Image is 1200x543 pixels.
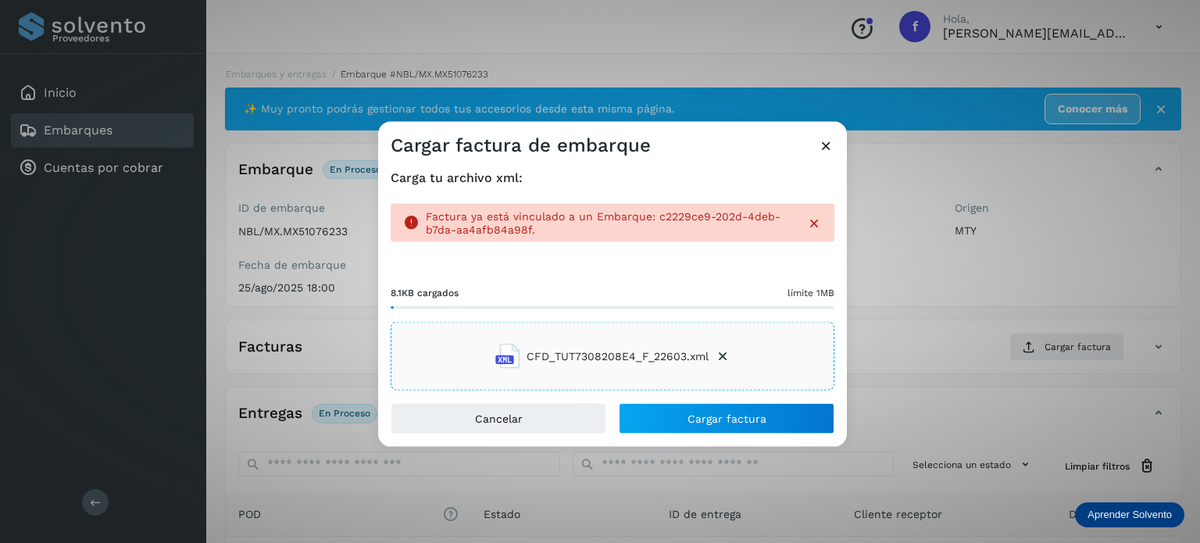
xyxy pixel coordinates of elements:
p: Factura ya está vinculado a un Embarque: c2229ce9-202d-4deb-b7da-aa4afb84a98f. [426,209,794,236]
span: Cancelar [475,413,523,424]
p: Aprender Solvento [1087,509,1172,521]
span: límite 1MB [787,286,834,300]
button: Cancelar [391,403,606,434]
div: Aprender Solvento [1075,502,1184,527]
h3: Cargar factura de embarque [391,134,651,156]
h4: Carga tu archivo xml: [391,170,834,184]
span: 8.1KB cargados [391,286,459,300]
button: Cargar factura [619,403,834,434]
span: CFD_TUT7308208E4_F_22603.xml [527,348,709,364]
span: Cargar factura [687,413,766,424]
